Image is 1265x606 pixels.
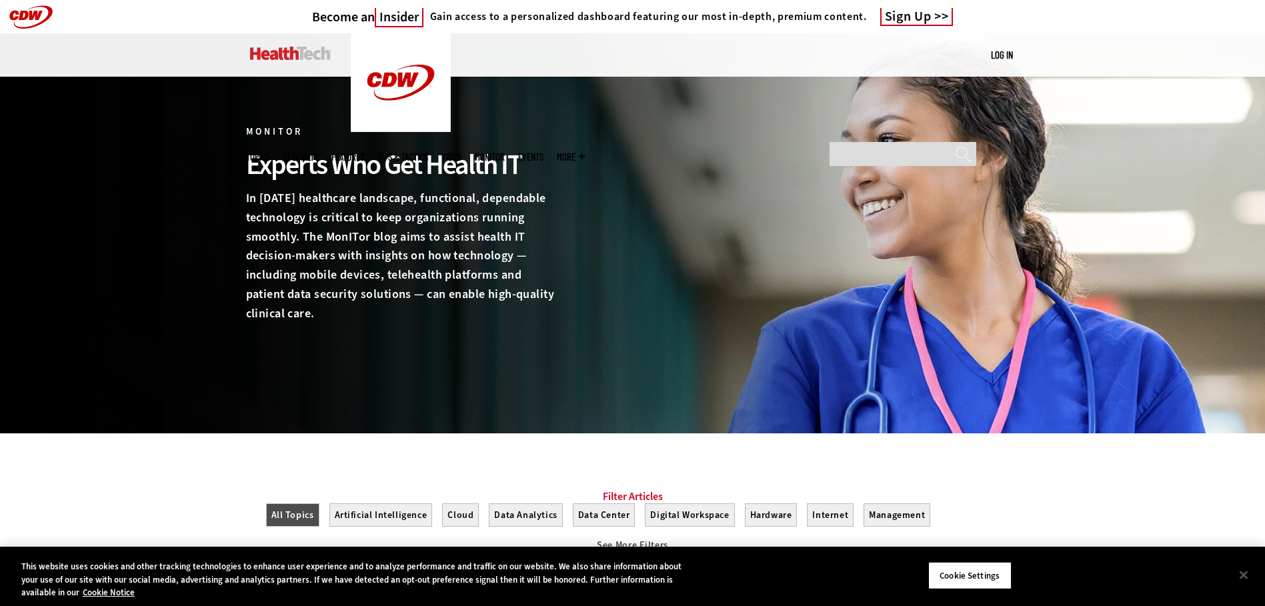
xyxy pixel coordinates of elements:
a: Video [441,152,461,162]
button: Data Center [573,503,636,527]
button: Management [864,503,930,527]
a: CDW [351,121,451,135]
button: Data Analytics [489,503,562,527]
button: Cookie Settings [928,561,1012,589]
h3: Become an [312,9,423,25]
p: In [DATE] healthcare landscape, functional, dependable technology is critical to keep organizatio... [246,189,555,323]
img: Home [351,33,451,132]
div: Experts Who Get Health IT [246,147,555,183]
a: Features [331,152,364,162]
div: This website uses cookies and other tracking technologies to enhance user experience and to analy... [21,560,696,599]
a: Log in [991,49,1013,61]
a: Sign Up [880,8,954,26]
button: Close [1229,560,1258,589]
span: Insider [375,8,423,27]
span: Topics [246,152,270,162]
a: Gain access to a personalized dashboard featuring our most in-depth, premium content. [423,10,867,23]
button: Digital Workspace [645,503,734,527]
a: MonITor [475,152,505,162]
a: Tips & Tactics [377,152,428,162]
button: All Topics [266,503,319,527]
span: Specialty [283,152,318,162]
button: Hardware [745,503,798,527]
a: Become anInsider [312,9,423,25]
span: See More Filters [597,539,668,551]
a: More information about your privacy [83,587,135,598]
button: Cloud [442,503,479,527]
a: See More Filters [266,540,1000,577]
span: More [557,152,585,162]
a: Filter Articles [603,490,663,503]
img: Home [250,47,331,60]
button: Artificial Intelligence [329,503,433,527]
button: Internet [807,503,854,527]
h4: Gain access to a personalized dashboard featuring our most in-depth, premium content. [430,10,867,23]
a: Events [518,152,543,162]
div: User menu [991,48,1013,62]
